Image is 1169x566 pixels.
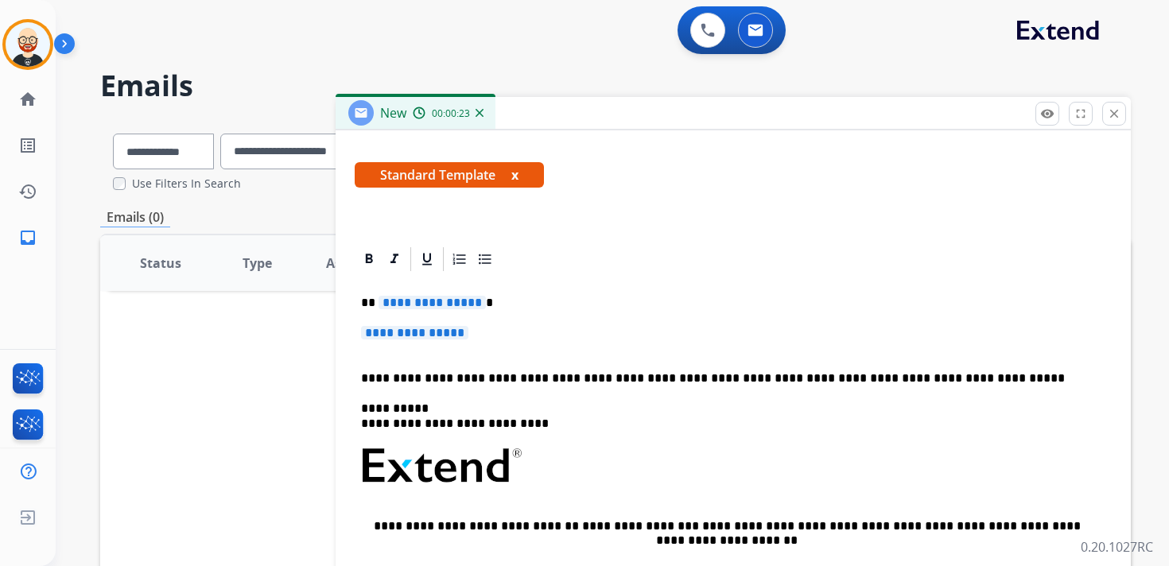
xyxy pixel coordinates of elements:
[1107,107,1121,121] mat-icon: close
[383,247,406,271] div: Italic
[18,228,37,247] mat-icon: inbox
[1081,537,1153,556] p: 0.20.1027RC
[100,207,170,227] p: Emails (0)
[18,90,37,109] mat-icon: home
[473,247,497,271] div: Bullet List
[18,136,37,155] mat-icon: list_alt
[140,254,181,273] span: Status
[132,176,241,192] label: Use Filters In Search
[432,107,470,120] span: 00:00:23
[415,247,439,271] div: Underline
[326,254,382,273] span: Assignee
[100,70,1131,102] h2: Emails
[1040,107,1054,121] mat-icon: remove_red_eye
[6,22,50,67] img: avatar
[18,182,37,201] mat-icon: history
[511,165,518,184] button: x
[448,247,472,271] div: Ordered List
[357,247,381,271] div: Bold
[243,254,272,273] span: Type
[355,162,544,188] span: Standard Template
[380,104,406,122] span: New
[1074,107,1088,121] mat-icon: fullscreen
